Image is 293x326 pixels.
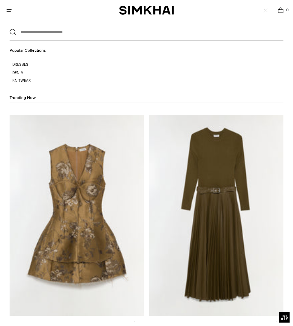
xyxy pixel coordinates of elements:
[12,62,283,67] a: Dresses
[12,70,283,76] a: Denim
[12,78,283,84] a: Knitwear
[16,25,273,40] input: What are you looking for?
[119,5,174,15] a: SIMKHAI
[259,3,273,17] a: Open search modal
[2,3,16,17] button: Open menu modal
[284,7,290,13] span: 0
[10,48,46,53] span: Popular Collections
[10,29,16,36] button: Search
[273,3,288,17] a: Open cart modal
[10,95,36,100] span: Trending Now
